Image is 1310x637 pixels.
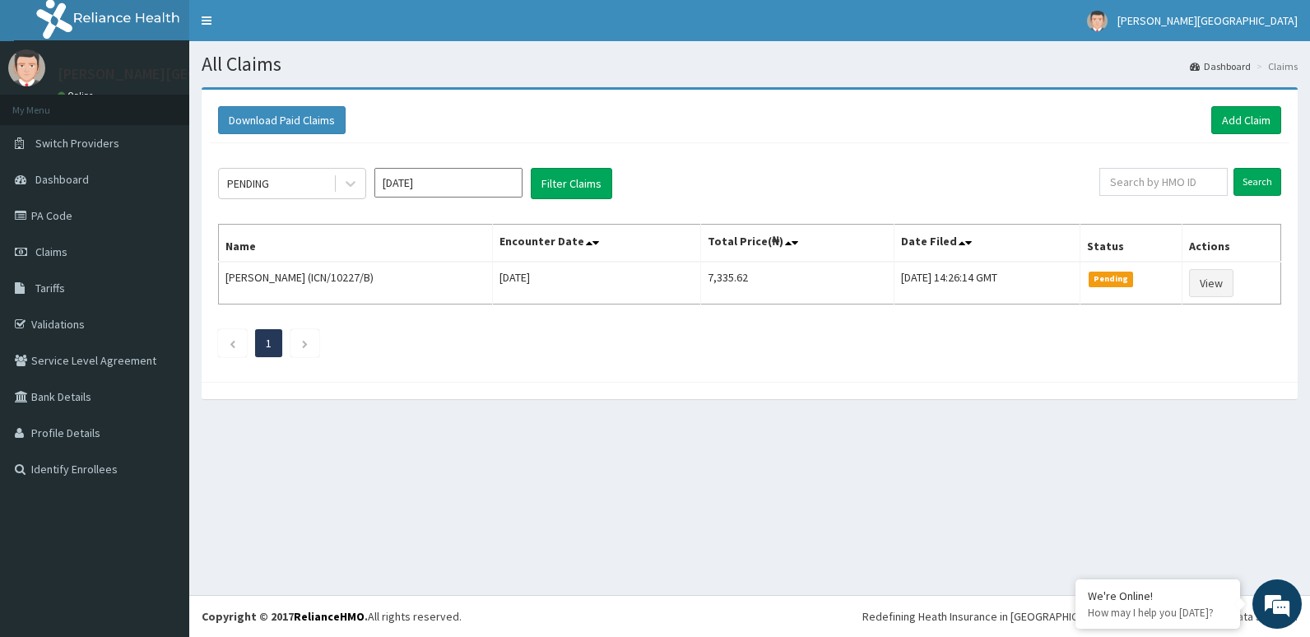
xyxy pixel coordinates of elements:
[8,49,45,86] img: User Image
[58,90,97,101] a: Online
[1099,168,1228,196] input: Search by HMO ID
[894,225,1080,263] th: Date Filed
[35,172,89,187] span: Dashboard
[189,595,1310,637] footer: All rights reserved.
[700,225,894,263] th: Total Price(₦)
[1080,225,1182,263] th: Status
[227,175,269,192] div: PENDING
[294,609,365,624] a: RelianceHMO
[266,336,272,351] a: Page 1 is your current page
[58,67,301,81] p: [PERSON_NAME][GEOGRAPHIC_DATA]
[1190,59,1251,73] a: Dashboard
[531,168,612,199] button: Filter Claims
[35,136,119,151] span: Switch Providers
[1189,269,1233,297] a: View
[219,262,493,305] td: [PERSON_NAME] (ICN/10227/B)
[1182,225,1281,263] th: Actions
[1252,59,1298,73] li: Claims
[202,53,1298,75] h1: All Claims
[1087,11,1108,31] img: User Image
[894,262,1080,305] td: [DATE] 14:26:14 GMT
[219,225,493,263] th: Name
[1089,272,1134,286] span: Pending
[1088,588,1228,603] div: We're Online!
[492,262,700,305] td: [DATE]
[202,609,368,624] strong: Copyright © 2017 .
[862,608,1298,625] div: Redefining Heath Insurance in [GEOGRAPHIC_DATA] using Telemedicine and Data Science!
[229,336,236,351] a: Previous page
[1088,606,1228,620] p: How may I help you today?
[1211,106,1281,134] a: Add Claim
[1117,13,1298,28] span: [PERSON_NAME][GEOGRAPHIC_DATA]
[35,281,65,295] span: Tariffs
[700,262,894,305] td: 7,335.62
[35,244,67,259] span: Claims
[492,225,700,263] th: Encounter Date
[301,336,309,351] a: Next page
[218,106,346,134] button: Download Paid Claims
[1233,168,1281,196] input: Search
[374,168,523,198] input: Select Month and Year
